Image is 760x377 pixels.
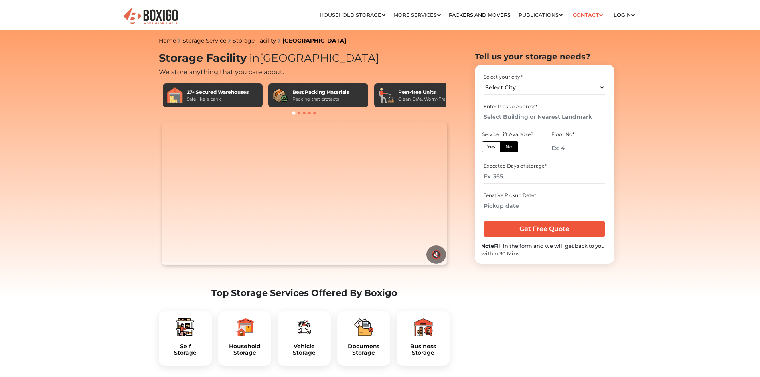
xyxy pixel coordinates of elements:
[343,343,384,357] h5: Document Storage
[282,37,346,44] a: [GEOGRAPHIC_DATA]
[398,96,448,103] div: Clean, Safe, Worry-Free
[247,51,379,65] span: [GEOGRAPHIC_DATA]
[233,37,276,44] a: Storage Facility
[159,68,284,76] span: We store anything that you care about.
[162,122,447,265] video: Your browser does not support the video tag.
[570,9,606,21] a: Contact
[187,96,249,103] div: Safe like a bank
[551,141,606,155] input: Ex: 4
[182,37,226,44] a: Storage Service
[519,12,563,18] a: Publications
[225,343,265,357] a: HouseholdStorage
[393,12,441,18] a: More services
[449,12,511,18] a: Packers and Movers
[500,141,518,152] label: No
[482,131,537,138] div: Service Lift Available?
[484,199,605,213] input: Pickup date
[165,343,205,357] a: SelfStorage
[484,192,605,199] div: Tenative Pickup Date
[225,343,265,357] h5: Household Storage
[414,318,433,337] img: boxigo_packers_and_movers_plan
[484,103,605,110] div: Enter Pickup Address
[167,87,183,103] img: 27+ Secured Warehouses
[426,245,446,264] button: 🔇
[284,343,324,357] a: VehicleStorage
[159,37,176,44] a: Home
[475,52,614,61] h2: Tell us your storage needs?
[159,52,450,65] h1: Storage Facility
[320,12,386,18] a: Household Storage
[235,318,254,337] img: boxigo_packers_and_movers_plan
[614,12,635,18] a: Login
[484,162,605,170] div: Expected Days of storage
[378,87,394,103] img: Pest-free Units
[165,343,205,357] h5: Self Storage
[403,343,443,357] a: BusinessStorage
[481,243,494,249] b: Note
[354,318,373,337] img: boxigo_packers_and_movers_plan
[398,89,448,96] div: Pest-free Units
[484,170,605,184] input: Ex: 365
[484,221,605,237] input: Get Free Quote
[403,343,443,357] h5: Business Storage
[294,318,314,337] img: boxigo_packers_and_movers_plan
[187,89,249,96] div: 27+ Secured Warehouses
[176,318,195,337] img: boxigo_packers_and_movers_plan
[484,110,605,124] input: Select Building or Nearest Landmark
[343,343,384,357] a: DocumentStorage
[123,7,179,26] img: Boxigo
[284,343,324,357] h5: Vehicle Storage
[292,96,349,103] div: Packing that protects
[481,242,608,257] div: Fill in the form and we will get back to you within 30 Mins.
[272,87,288,103] img: Best Packing Materials
[482,141,500,152] label: Yes
[292,89,349,96] div: Best Packing Materials
[484,73,605,81] div: Select your city
[551,131,606,138] div: Floor No
[159,288,450,298] h2: Top Storage Services Offered By Boxigo
[249,51,259,65] span: in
